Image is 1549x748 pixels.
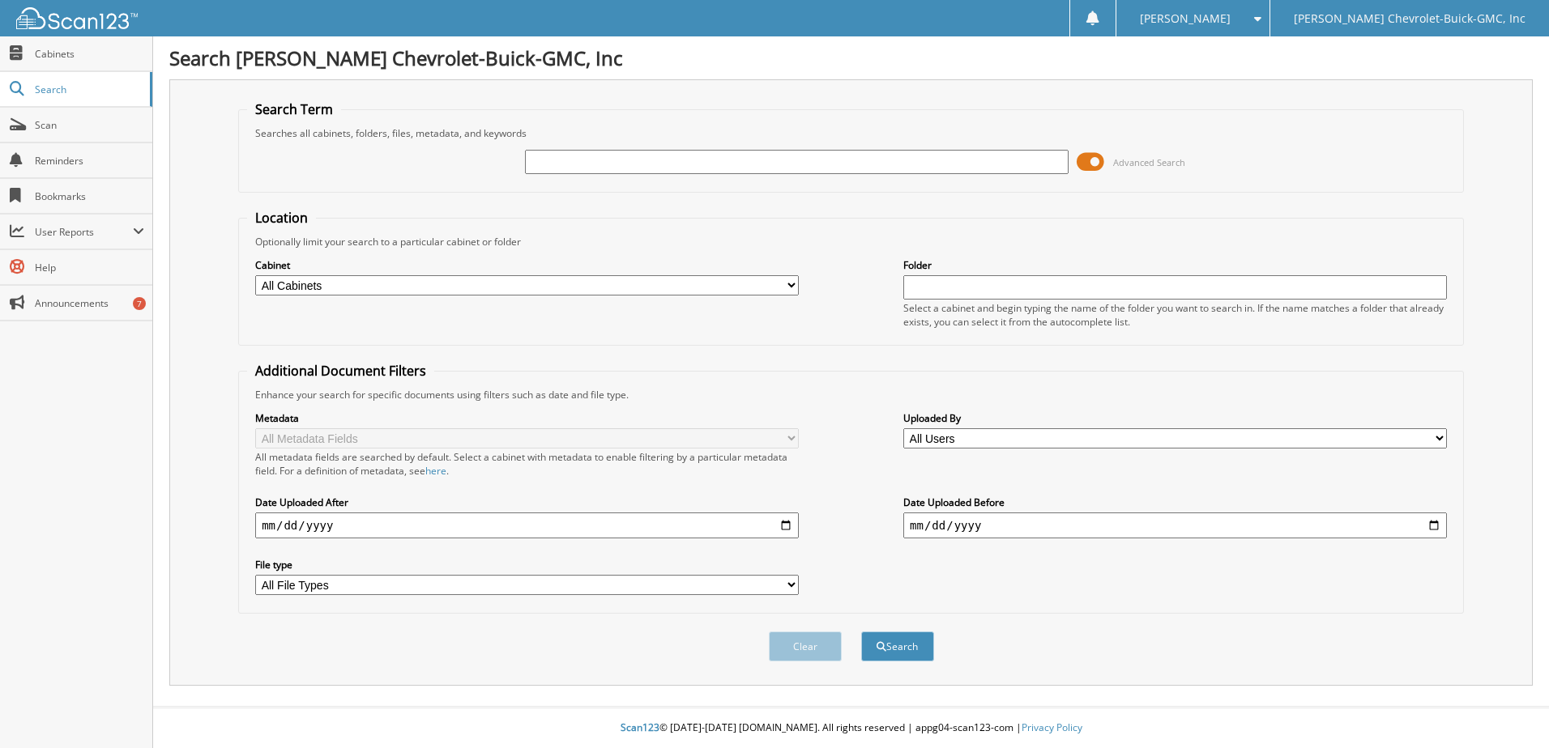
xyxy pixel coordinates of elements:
div: Optionally limit your search to a particular cabinet or folder [247,235,1455,249]
label: Uploaded By [903,411,1447,425]
span: User Reports [35,225,133,239]
label: Folder [903,258,1447,272]
a: Privacy Policy [1022,720,1082,734]
input: end [903,512,1447,538]
label: Date Uploaded After [255,495,799,509]
div: Enhance your search for specific documents using filters such as date and file type. [247,388,1455,402]
span: Search [35,83,142,96]
a: here [425,464,446,478]
label: Metadata [255,411,799,425]
label: File type [255,558,799,572]
span: Scan123 [621,720,659,734]
img: scan123-logo-white.svg [16,7,138,29]
span: [PERSON_NAME] [1140,14,1231,23]
span: Announcements [35,296,144,310]
span: Reminders [35,154,144,168]
div: Searches all cabinets, folders, files, metadata, and keywords [247,126,1455,140]
div: © [DATE]-[DATE] [DOMAIN_NAME]. All rights reserved | appg04-scan123-com | [153,708,1549,748]
span: Cabinets [35,47,144,61]
h1: Search [PERSON_NAME] Chevrolet-Buick-GMC, Inc [169,45,1533,71]
legend: Location [247,209,316,227]
span: [PERSON_NAME] Chevrolet-Buick-GMC, Inc [1294,14,1526,23]
input: start [255,512,799,538]
div: Select a cabinet and begin typing the name of the folder you want to search in. If the name match... [903,301,1447,329]
label: Date Uploaded Before [903,495,1447,509]
legend: Additional Document Filters [247,362,434,380]
legend: Search Term [247,100,341,118]
label: Cabinet [255,258,799,272]
span: Scan [35,118,144,132]
span: Help [35,261,144,274]
div: All metadata fields are searched by default. Select a cabinet with metadata to enable filtering b... [255,450,799,478]
button: Clear [769,631,842,661]
div: 7 [133,297,146,310]
span: Bookmarks [35,189,144,203]
span: Advanced Search [1113,156,1185,168]
button: Search [861,631,934,661]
